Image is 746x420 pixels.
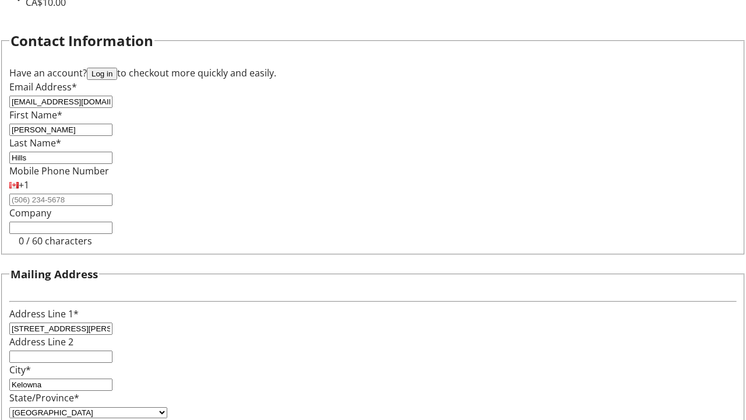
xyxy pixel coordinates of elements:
h2: Contact Information [10,30,153,51]
h3: Mailing Address [10,266,98,282]
input: Address [9,323,112,335]
tr-character-limit: 0 / 60 characters [19,235,92,247]
label: Mobile Phone Number [9,164,109,177]
button: Log in [87,68,117,80]
label: City* [9,363,31,376]
label: Last Name* [9,136,61,149]
div: Have an account? to checkout more quickly and easily. [9,66,737,80]
input: (506) 234-5678 [9,194,112,206]
label: State/Province* [9,391,79,404]
input: City [9,379,112,391]
label: Email Address* [9,80,77,93]
label: Address Line 2 [9,335,73,348]
label: Address Line 1* [9,307,79,320]
label: Company [9,206,51,219]
label: First Name* [9,108,62,121]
